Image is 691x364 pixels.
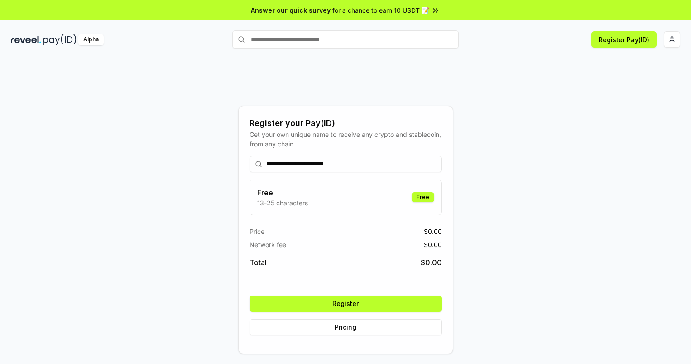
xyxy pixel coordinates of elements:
[421,257,442,268] span: $ 0.00
[250,257,267,268] span: Total
[11,34,41,45] img: reveel_dark
[251,5,331,15] span: Answer our quick survey
[412,192,434,202] div: Free
[257,187,308,198] h3: Free
[257,198,308,208] p: 13-25 characters
[250,319,442,335] button: Pricing
[250,227,264,236] span: Price
[591,31,657,48] button: Register Pay(ID)
[250,240,286,249] span: Network fee
[424,240,442,249] span: $ 0.00
[250,130,442,149] div: Get your own unique name to receive any crypto and stablecoin, from any chain
[424,227,442,236] span: $ 0.00
[332,5,429,15] span: for a chance to earn 10 USDT 📝
[43,34,77,45] img: pay_id
[78,34,104,45] div: Alpha
[250,296,442,312] button: Register
[250,117,442,130] div: Register your Pay(ID)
